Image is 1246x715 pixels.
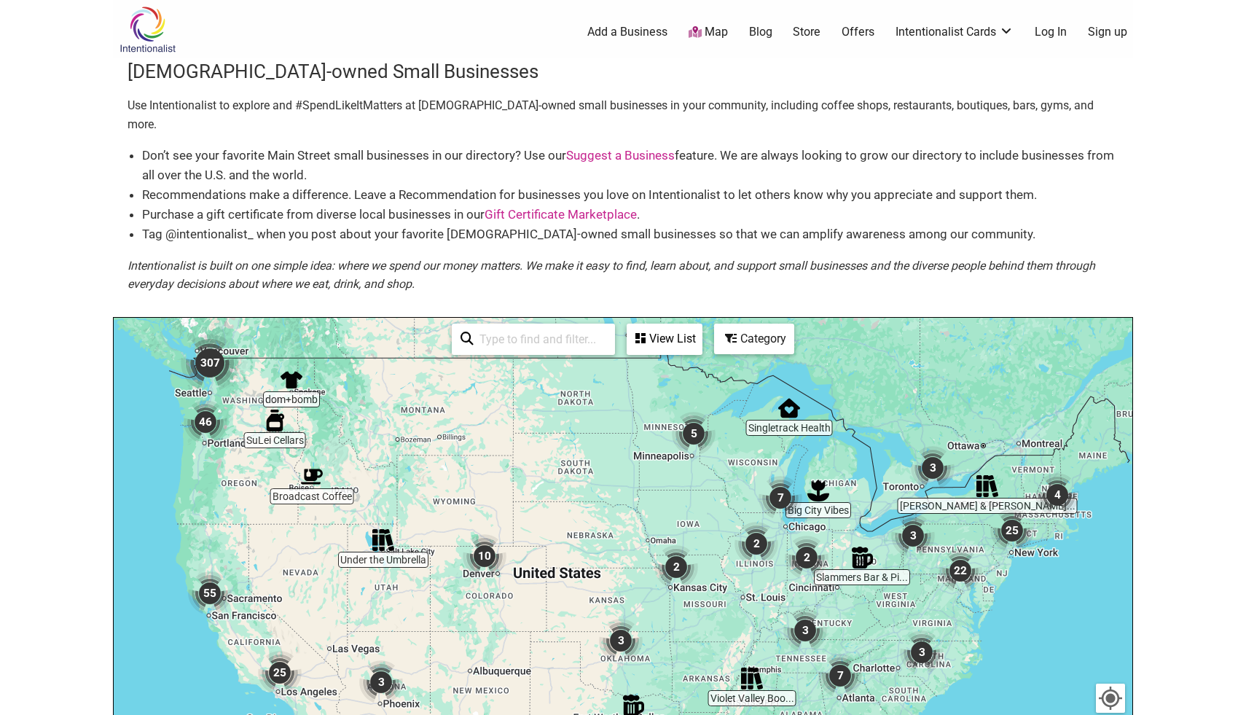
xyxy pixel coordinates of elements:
[759,476,802,520] div: 7
[485,207,637,222] a: Gift Certificate Marketplace
[783,609,827,652] div: 3
[689,24,728,41] a: Map
[627,324,702,355] div: See a list of the visible businesses
[714,324,794,354] div: Filter by category
[301,466,323,488] div: Broadcast Coffee
[264,410,286,431] div: SuLei Cellars
[851,547,873,569] div: Slammers Bar & Pizza Kitchen
[628,325,701,353] div: View List
[566,148,675,163] a: Suggest a Business
[128,259,1095,292] em: Intentionalist is built on one simple idea: where we spend our money matters. We make it easy to ...
[1035,24,1067,40] a: Log In
[372,529,394,551] div: Under the Umbrella
[1088,24,1127,40] a: Sign up
[452,324,615,355] div: Type to search and filter
[842,24,874,40] a: Offers
[939,549,982,593] div: 22
[741,668,763,689] div: Violet Valley Bookstore
[793,24,820,40] a: Store
[976,475,998,497] div: Keaton & Lloyd Bookshop
[749,24,772,40] a: Blog
[599,619,643,663] div: 3
[142,205,1118,224] li: Purchase a gift certificate from diverse local businesses in our .
[463,534,506,578] div: 10
[587,24,667,40] a: Add a Business
[654,545,698,589] div: 2
[281,369,302,391] div: dom+bomb
[818,654,862,698] div: 7
[778,397,800,419] div: Singletrack Health
[990,509,1034,552] div: 25
[142,224,1118,244] li: Tag @intentionalist_ when you post about your favorite [DEMOGRAPHIC_DATA]-owned small businesses ...
[1096,684,1125,713] button: Your Location
[911,446,955,490] div: 3
[474,325,606,353] input: Type to find and filter...
[359,660,403,704] div: 3
[672,412,716,456] div: 5
[113,6,182,53] img: Intentionalist
[142,185,1118,205] li: Recommendations make a difference. Leave a Recommendation for businesses you love on Intentionali...
[181,334,239,392] div: 307
[184,400,227,444] div: 46
[258,651,302,695] div: 25
[891,514,935,558] div: 3
[807,480,829,501] div: Big City Vibes
[900,630,944,674] div: 3
[142,146,1118,185] li: Don’t see your favorite Main Street small businesses in our directory? Use our feature. We are al...
[734,522,778,566] div: 2
[896,24,1014,40] a: Intentionalist Cards
[128,58,1118,85] h3: [DEMOGRAPHIC_DATA]-owned Small Businesses
[188,571,232,615] div: 55
[785,536,828,579] div: 2
[128,96,1118,133] p: Use Intentionalist to explore and #SpendLikeItMatters at [DEMOGRAPHIC_DATA]-owned small businesse...
[1035,473,1079,517] div: 4
[716,325,793,353] div: Category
